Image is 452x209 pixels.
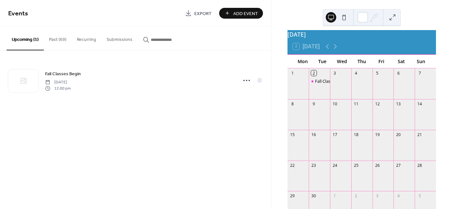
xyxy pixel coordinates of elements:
[311,70,317,76] div: 2
[417,70,423,76] div: 7
[332,55,352,68] div: Wed
[290,101,295,107] div: 8
[44,26,72,50] button: Past (69)
[290,163,295,168] div: 22
[417,101,423,107] div: 14
[311,132,317,137] div: 16
[353,70,359,76] div: 4
[311,193,317,199] div: 30
[396,132,401,137] div: 20
[396,193,401,199] div: 4
[374,101,380,107] div: 12
[287,30,436,39] div: [DATE]
[353,193,359,199] div: 2
[396,163,401,168] div: 27
[311,101,317,107] div: 9
[45,71,81,78] span: Fall Classes Begin
[417,193,423,199] div: 5
[7,26,44,50] button: Upcoming (1)
[72,26,101,50] button: Recurring
[417,132,423,137] div: 21
[374,132,380,137] div: 19
[372,55,391,68] div: Fri
[374,163,380,168] div: 26
[391,55,411,68] div: Sat
[417,163,423,168] div: 28
[293,55,312,68] div: Mon
[311,163,317,168] div: 23
[332,193,338,199] div: 1
[332,70,338,76] div: 3
[8,7,28,20] span: Events
[332,101,338,107] div: 10
[374,193,380,199] div: 3
[332,163,338,168] div: 24
[396,101,401,107] div: 13
[180,8,217,19] a: Export
[309,78,330,84] div: Fall Classes Begin
[45,79,71,85] span: [DATE]
[290,193,295,199] div: 29
[374,70,380,76] div: 5
[101,26,138,50] button: Submissions
[353,132,359,137] div: 18
[411,55,431,68] div: Sun
[315,78,349,84] div: Fall Classes Begin
[194,10,212,17] span: Export
[352,55,372,68] div: Thu
[45,70,81,78] a: Fall Classes Begin
[396,70,401,76] div: 6
[353,101,359,107] div: 11
[290,132,295,137] div: 15
[353,163,359,168] div: 25
[233,10,258,17] span: Add Event
[45,85,71,91] span: 12:00 pm
[312,55,332,68] div: Tue
[290,70,295,76] div: 1
[332,132,338,137] div: 17
[219,8,263,19] button: Add Event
